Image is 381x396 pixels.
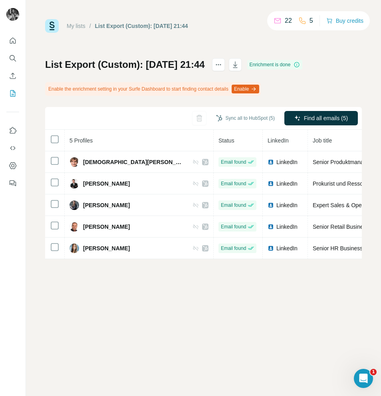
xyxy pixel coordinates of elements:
span: [PERSON_NAME] [83,201,130,209]
span: [DEMOGRAPHIC_DATA][PERSON_NAME] [83,158,185,166]
span: [PERSON_NAME] [83,244,130,252]
span: LinkedIn [276,223,298,231]
span: Email found [221,180,246,187]
button: Quick start [6,34,19,48]
button: Enable [232,85,259,93]
button: actions [212,58,225,71]
span: Status [218,137,234,144]
div: Enrichment is done [247,60,303,69]
span: LinkedIn [276,180,298,188]
img: LinkedIn logo [268,245,274,251]
button: Feedback [6,176,19,190]
img: LinkedIn logo [268,224,274,230]
span: Email found [221,158,246,166]
p: 22 [285,16,292,26]
a: My lists [67,23,85,29]
button: Use Surfe API [6,141,19,155]
span: Email found [221,245,246,252]
img: LinkedIn logo [268,202,274,208]
button: My lists [6,86,19,101]
span: LinkedIn [276,201,298,209]
iframe: Intercom live chat [354,369,373,388]
span: [PERSON_NAME] [83,180,130,188]
span: LinkedIn [268,137,289,144]
button: Sync all to HubSpot (5) [210,112,280,124]
img: LinkedIn logo [268,159,274,165]
img: Avatar [69,222,79,232]
span: 1 [370,369,377,375]
span: 5 Profiles [69,137,93,144]
button: Search [6,51,19,65]
img: Avatar [69,200,79,210]
img: Avatar [6,8,19,21]
span: Job title [313,137,332,144]
button: Enrich CSV [6,69,19,83]
button: Find all emails (5) [284,111,358,125]
button: Buy credits [326,15,363,26]
span: Email found [221,202,246,209]
img: Surfe Logo [45,19,59,33]
h1: List Export (Custom): [DATE] 21:44 [45,58,205,71]
span: [PERSON_NAME] [83,223,130,231]
span: Email found [221,223,246,230]
span: Expert Sales & Operations [313,202,379,208]
span: LinkedIn [276,158,298,166]
button: Use Surfe on LinkedIn [6,123,19,138]
img: Avatar [69,244,79,253]
img: LinkedIn logo [268,180,274,187]
li: / [89,22,91,30]
div: List Export (Custom): [DATE] 21:44 [95,22,188,30]
button: Dashboard [6,158,19,173]
img: Avatar [69,157,79,167]
div: Enable the enrichment setting in your Surfe Dashboard to start finding contact details [45,82,261,96]
p: 5 [310,16,313,26]
img: Avatar [69,179,79,188]
span: Find all emails (5) [304,114,348,122]
span: LinkedIn [276,244,298,252]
